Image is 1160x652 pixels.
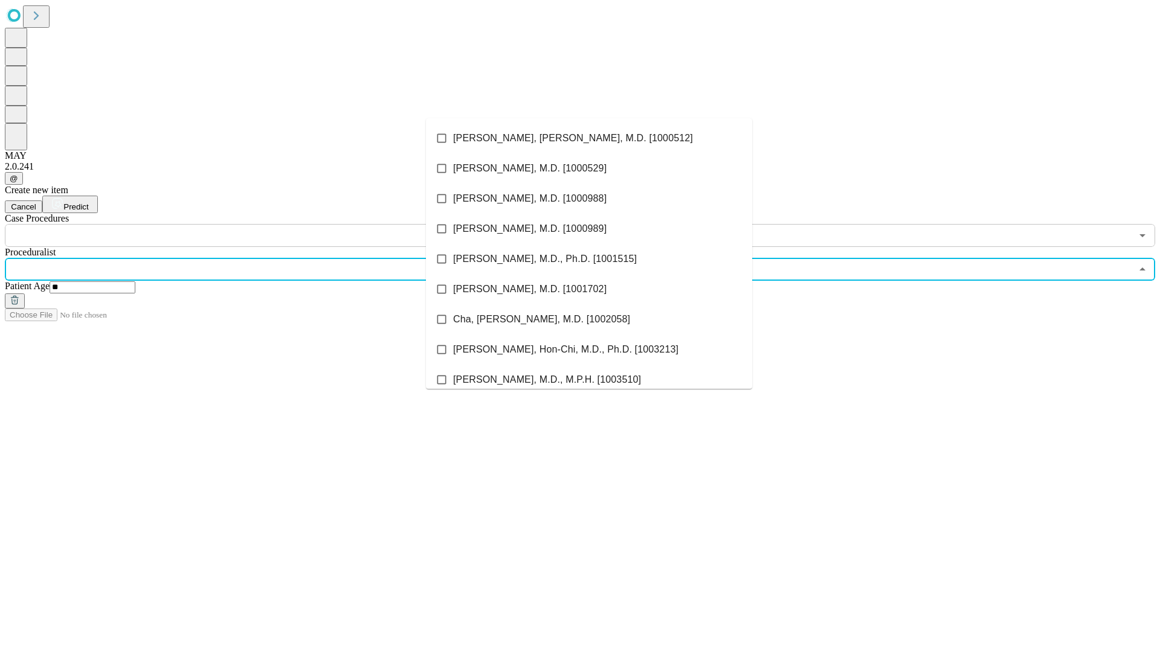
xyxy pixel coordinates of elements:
[1134,261,1151,278] button: Close
[453,191,607,206] span: [PERSON_NAME], M.D. [1000988]
[5,172,23,185] button: @
[10,174,18,183] span: @
[453,131,693,145] span: [PERSON_NAME], [PERSON_NAME], M.D. [1000512]
[453,312,630,327] span: Cha, [PERSON_NAME], M.D. [1002058]
[63,202,88,211] span: Predict
[453,222,607,236] span: [PERSON_NAME], M.D. [1000989]
[5,200,42,213] button: Cancel
[5,281,50,291] span: Patient Age
[453,252,637,266] span: [PERSON_NAME], M.D., Ph.D. [1001515]
[453,161,607,176] span: [PERSON_NAME], M.D. [1000529]
[453,282,607,296] span: [PERSON_NAME], M.D. [1001702]
[453,372,641,387] span: [PERSON_NAME], M.D., M.P.H. [1003510]
[42,196,98,213] button: Predict
[453,342,678,357] span: [PERSON_NAME], Hon-Chi, M.D., Ph.D. [1003213]
[5,161,1155,172] div: 2.0.241
[5,150,1155,161] div: MAY
[1134,227,1151,244] button: Open
[5,213,69,223] span: Scheduled Procedure
[5,247,56,257] span: Proceduralist
[5,185,68,195] span: Create new item
[11,202,36,211] span: Cancel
